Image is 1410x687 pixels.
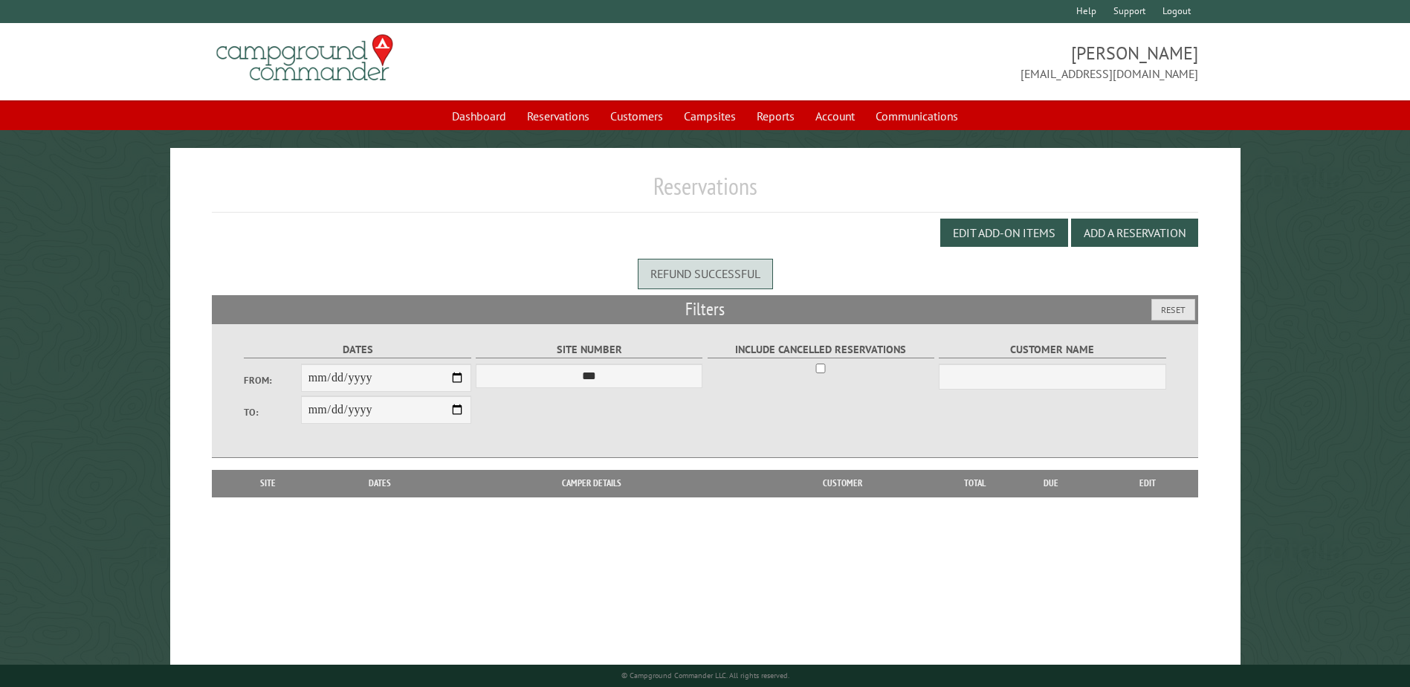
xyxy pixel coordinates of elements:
[1151,299,1195,320] button: Reset
[748,102,803,130] a: Reports
[219,470,316,497] th: Site
[1071,219,1198,247] button: Add a Reservation
[476,341,702,358] label: Site Number
[212,172,1197,213] h1: Reservations
[244,405,300,419] label: To:
[939,341,1165,358] label: Customer Name
[806,102,864,130] a: Account
[638,259,773,288] div: Refund successful
[940,219,1068,247] button: Edit Add-on Items
[945,470,1004,497] th: Total
[518,102,598,130] a: Reservations
[621,671,789,680] small: © Campground Commander LLC. All rights reserved.
[705,41,1198,83] span: [PERSON_NAME] [EMAIL_ADDRESS][DOMAIN_NAME]
[1098,470,1198,497] th: Edit
[317,470,444,497] th: Dates
[212,295,1197,323] h2: Filters
[867,102,967,130] a: Communications
[675,102,745,130] a: Campsites
[708,341,934,358] label: Include Cancelled Reservations
[212,29,398,87] img: Campground Commander
[244,341,470,358] label: Dates
[244,373,300,387] label: From:
[601,102,672,130] a: Customers
[1004,470,1098,497] th: Due
[740,470,945,497] th: Customer
[443,102,515,130] a: Dashboard
[444,470,740,497] th: Camper Details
